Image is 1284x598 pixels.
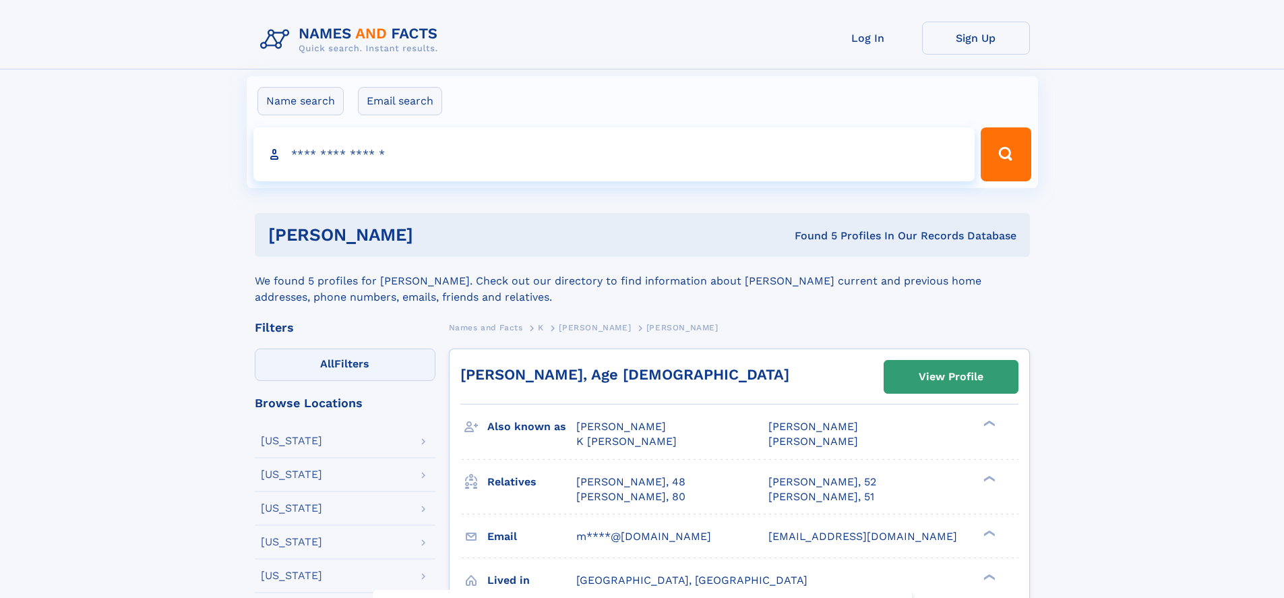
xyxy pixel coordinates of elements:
[576,475,685,489] a: [PERSON_NAME], 48
[255,22,449,58] img: Logo Names and Facts
[261,469,322,480] div: [US_STATE]
[559,323,631,332] span: [PERSON_NAME]
[980,474,996,483] div: ❯
[487,525,576,548] h3: Email
[487,415,576,438] h3: Also known as
[261,436,322,446] div: [US_STATE]
[358,87,442,115] label: Email search
[980,529,996,537] div: ❯
[255,257,1030,305] div: We found 5 profiles for [PERSON_NAME]. Check out our directory to find information about [PERSON_...
[320,357,334,370] span: All
[576,435,677,448] span: K [PERSON_NAME]
[884,361,1018,393] a: View Profile
[268,227,604,243] h1: [PERSON_NAME]
[449,319,523,336] a: Names and Facts
[261,503,322,514] div: [US_STATE]
[576,574,807,587] span: [GEOGRAPHIC_DATA], [GEOGRAPHIC_DATA]
[919,361,983,392] div: View Profile
[559,319,631,336] a: [PERSON_NAME]
[576,489,685,504] a: [PERSON_NAME], 80
[255,397,435,409] div: Browse Locations
[538,319,544,336] a: K
[255,322,435,334] div: Filters
[768,530,957,543] span: [EMAIL_ADDRESS][DOMAIN_NAME]
[981,127,1031,181] button: Search Button
[261,570,322,581] div: [US_STATE]
[604,229,1016,243] div: Found 5 Profiles In Our Records Database
[538,323,544,332] span: K
[576,420,666,433] span: [PERSON_NAME]
[261,537,322,547] div: [US_STATE]
[768,475,876,489] a: [PERSON_NAME], 52
[253,127,975,181] input: search input
[460,366,789,383] a: [PERSON_NAME], Age [DEMOGRAPHIC_DATA]
[257,87,344,115] label: Name search
[980,419,996,428] div: ❯
[980,572,996,581] div: ❯
[646,323,719,332] span: [PERSON_NAME]
[768,489,874,504] a: [PERSON_NAME], 51
[922,22,1030,55] a: Sign Up
[487,471,576,494] h3: Relatives
[487,569,576,592] h3: Lived in
[814,22,922,55] a: Log In
[768,435,858,448] span: [PERSON_NAME]
[768,420,858,433] span: [PERSON_NAME]
[255,349,435,381] label: Filters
